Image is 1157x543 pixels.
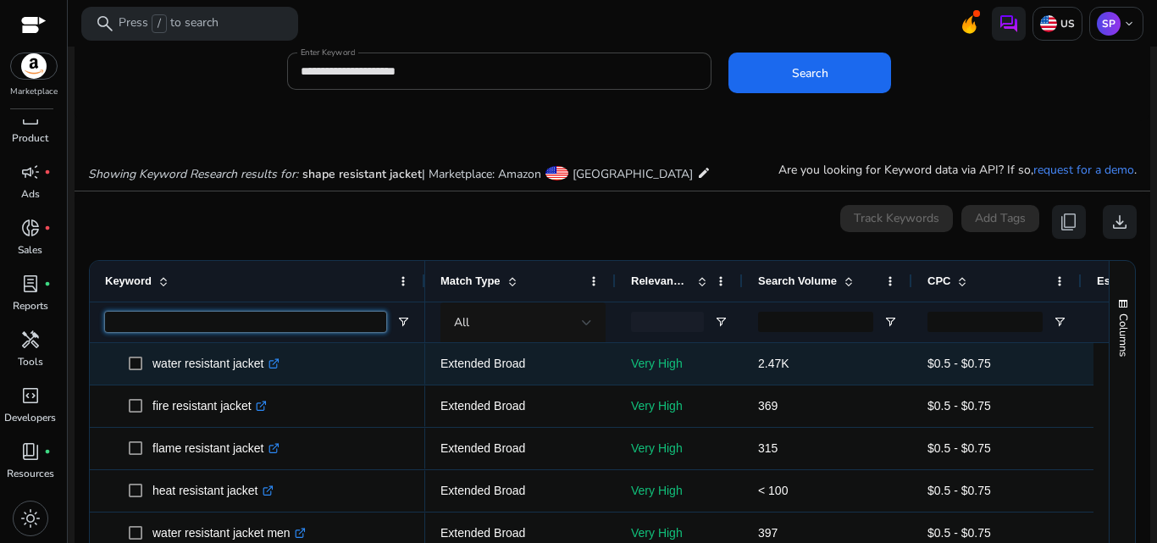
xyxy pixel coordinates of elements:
[105,274,152,287] span: Keyword
[18,242,42,258] p: Sales
[758,274,837,287] span: Search Volume
[44,448,51,455] span: fiber_manual_record
[1033,162,1134,178] a: request for a demo
[883,315,897,329] button: Open Filter Menu
[18,354,43,369] p: Tools
[631,431,728,466] p: Very High
[758,357,789,370] span: 2.47K
[7,466,54,481] p: Resources
[927,312,1043,332] input: CPC Filter Input
[792,64,828,82] span: Search
[631,346,728,381] p: Very High
[13,298,48,313] p: Reports
[1110,212,1130,232] span: download
[20,441,41,462] span: book_4
[697,163,711,183] mat-icon: edit
[1053,315,1066,329] button: Open Filter Menu
[20,385,41,406] span: code_blocks
[1103,205,1137,239] button: download
[20,330,41,350] span: handyman
[302,166,422,182] span: shape resistant jacket
[1122,17,1136,30] span: keyboard_arrow_down
[927,441,991,455] span: $0.5 - $0.75
[21,186,40,202] p: Ads
[728,53,891,93] button: Search
[758,441,778,455] span: 315
[440,346,601,381] p: Extended Broad
[927,357,991,370] span: $0.5 - $0.75
[454,314,469,330] span: All
[440,474,601,508] p: Extended Broad
[44,280,51,287] span: fiber_manual_record
[44,224,51,231] span: fiber_manual_record
[10,86,58,98] p: Marketplace
[20,274,41,294] span: lab_profile
[758,484,788,497] span: < 100
[88,166,298,182] i: Showing Keyword Research results for:
[1115,313,1131,357] span: Columns
[20,106,41,126] span: inventory_2
[927,399,991,413] span: $0.5 - $0.75
[631,389,728,424] p: Very High
[927,484,991,497] span: $0.5 - $0.75
[152,431,280,466] p: flame resistant jacket
[778,161,1137,179] p: Are you looking for Keyword data via API? If so, .
[758,399,778,413] span: 369
[573,166,693,182] span: [GEOGRAPHIC_DATA]
[20,508,41,529] span: light_mode
[4,410,56,425] p: Developers
[152,389,267,424] p: fire resistant jacket
[631,474,728,508] p: Very High
[12,130,48,146] p: Product
[631,274,690,287] span: Relevance Score
[119,14,219,33] p: Press to search
[152,14,167,33] span: /
[44,169,51,175] span: fiber_manual_record
[1040,15,1057,32] img: us.svg
[396,315,410,329] button: Open Filter Menu
[95,14,115,34] span: search
[758,526,778,540] span: 397
[714,315,728,329] button: Open Filter Menu
[927,274,950,287] span: CPC
[152,474,274,508] p: heat resistant jacket
[301,47,355,58] mat-label: Enter Keyword
[105,312,386,332] input: Keyword Filter Input
[11,53,57,79] img: amazon.svg
[152,346,280,381] p: water resistant jacket
[1057,17,1075,30] p: US
[440,274,501,287] span: Match Type
[440,431,601,466] p: Extended Broad
[927,526,991,540] span: $0.5 - $0.75
[1097,12,1121,36] p: SP
[422,166,541,182] span: | Marketplace: Amazon
[20,162,41,182] span: campaign
[20,218,41,238] span: donut_small
[758,312,873,332] input: Search Volume Filter Input
[440,389,601,424] p: Extended Broad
